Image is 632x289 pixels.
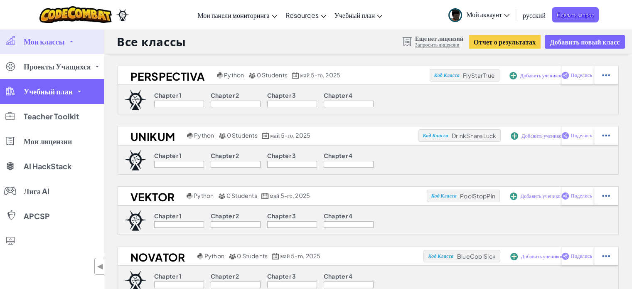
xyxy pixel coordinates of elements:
[237,252,268,259] span: 0 Students
[324,152,353,159] p: Chapter 4
[300,71,340,79] span: май 5-го, 2025
[118,69,430,82] a: Perspectiva Python 0 Students май 5-го, 2025
[118,129,185,142] h2: Unikum
[267,92,296,99] p: Chapter 3
[267,152,296,159] p: Chapter 3
[431,193,456,198] span: Код Класса
[460,192,495,200] span: PoolStopPin
[217,72,223,79] img: python.png
[469,35,541,49] button: Отчет о результатах
[281,4,330,26] a: Resources
[204,252,224,259] span: Python
[457,252,496,260] span: BlueCoolSick
[423,133,448,138] span: Код Класса
[571,73,592,78] span: Поделись
[197,11,269,20] span: Мои панели мониторинга
[324,273,353,279] p: Chapter 4
[272,253,279,259] img: calendar.svg
[448,8,462,22] img: avatar
[194,131,214,139] span: Python
[39,6,112,23] img: CodeCombat logo
[154,212,182,219] p: Chapter 1
[270,131,310,139] span: май 5-го, 2025
[545,35,625,49] button: Добавить новый класс
[124,210,147,231] img: logo
[521,133,564,138] span: Добавить учеников
[463,72,495,79] span: FlyStarTrue
[552,7,599,22] a: Сделать запрос
[194,192,214,199] span: Python
[510,193,517,200] img: IconAddStudents.svg
[117,34,186,49] h1: Все классы
[434,73,459,78] span: Код Класса
[124,150,147,170] img: logo
[118,250,195,262] h2: Novator
[510,253,518,260] img: IconAddStudents.svg
[211,273,239,279] p: Chapter 2
[571,133,592,138] span: Поделись
[267,212,296,219] p: Chapter 3
[24,38,65,45] span: Мои классы
[521,254,563,259] span: Добавить учеников
[452,132,497,139] span: DrinkShareLuck
[334,11,375,20] span: Учебный план
[24,163,71,170] span: AI HackStack
[116,9,129,21] img: Ozaria
[415,42,463,48] a: Запросить лицензии
[415,35,463,42] span: Еще нет лицензий
[267,273,296,279] p: Chapter 3
[97,260,104,272] span: ◀
[24,113,79,120] span: Teacher Toolkit
[292,72,299,79] img: calendar.svg
[154,92,182,99] p: Chapter 1
[561,252,569,260] img: IconShare_Purple.svg
[218,193,226,199] img: MultipleUsers.png
[466,10,509,19] span: Мой аккаунт
[324,92,353,99] p: Chapter 4
[520,73,563,78] span: Добавить учеников
[24,138,72,145] span: Мои лицензии
[118,190,184,202] h2: Vektor
[571,193,592,198] span: Поделись
[118,69,215,82] h2: Perspectiva
[602,252,610,260] img: IconStudentEllipsis.svg
[154,152,182,159] p: Chapter 1
[523,11,546,20] span: русский
[602,192,610,200] img: IconStudentEllipsis.svg
[187,133,193,139] img: python.png
[571,254,592,259] span: Поделись
[187,193,193,199] img: python.png
[511,132,518,140] img: IconAddStudents.svg
[24,88,73,95] span: Учебный план
[224,71,244,79] span: Python
[211,212,239,219] p: Chapter 2
[248,72,256,79] img: MultipleUsers.png
[285,11,319,20] span: Resources
[521,194,563,199] span: Добавить учеников
[324,212,353,219] p: Chapter 4
[197,253,204,259] img: python.png
[261,193,269,199] img: calendar.svg
[24,188,49,195] span: Лига AI
[280,252,321,259] span: май 5-го, 2025
[561,132,569,139] img: IconShare_Purple.svg
[561,192,569,200] img: IconShare_Purple.svg
[509,72,517,79] img: IconAddStudents.svg
[444,2,514,28] a: Мой аккаунт
[262,133,269,139] img: calendar.svg
[257,71,288,79] span: 0 Students
[229,253,236,259] img: MultipleUsers.png
[193,4,281,26] a: Мои панели мониторинга
[24,63,91,70] span: Проекты Учащихся
[124,89,147,110] img: logo
[219,133,226,139] img: MultipleUsers.png
[118,250,423,262] a: Novator Python 0 Students май 5-го, 2025
[561,72,569,79] img: IconShare_Purple.svg
[270,192,310,199] span: май 5-го, 2025
[211,92,239,99] p: Chapter 2
[226,192,257,199] span: 0 Students
[118,190,427,202] a: Vektor Python 0 Students май 5-го, 2025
